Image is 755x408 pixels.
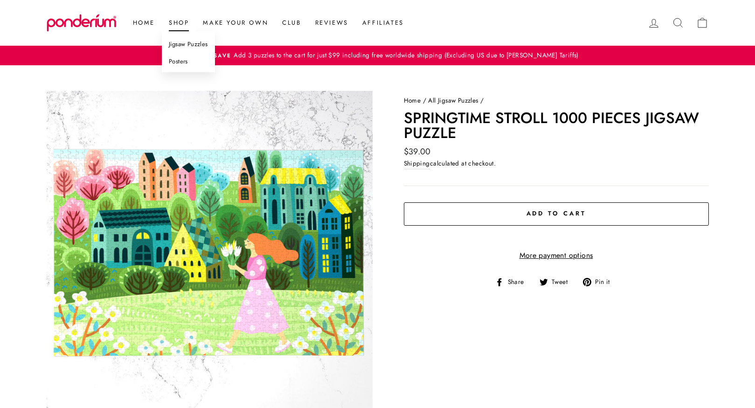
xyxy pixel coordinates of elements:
[404,96,421,105] a: Home
[404,202,709,226] button: Add to cart
[126,14,162,31] a: Home
[121,14,411,31] ul: Primary
[47,14,117,32] img: Ponderium
[162,36,215,53] a: Jigsaw Puzzles
[404,111,709,141] h1: Springtime Stroll 1000 Pieces Jigsaw Puzzle
[308,14,355,31] a: Reviews
[275,14,308,31] a: Club
[423,96,426,105] span: /
[404,96,709,106] nav: breadcrumbs
[162,53,215,70] a: Posters
[162,14,196,31] a: Shop
[404,159,430,169] a: Shipping
[49,50,707,61] a: Bundle & SaveAdd 3 puzzles to the cart for just $99 including free worldwide shipping (Excluding ...
[550,277,575,287] span: Tweet
[404,249,709,262] a: More payment options
[428,96,478,105] a: All Jigsaw Puzzles
[506,277,531,287] span: Share
[404,159,709,169] div: calculated at checkout.
[231,50,578,60] span: Add 3 puzzles to the cart for just $99 including free worldwide shipping (Excluding US due to [PE...
[480,96,484,105] span: /
[196,14,275,31] a: Make Your Own
[594,277,616,287] span: Pin it
[526,209,586,218] span: Add to cart
[355,14,411,31] a: Affiliates
[404,145,431,158] span: $39.00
